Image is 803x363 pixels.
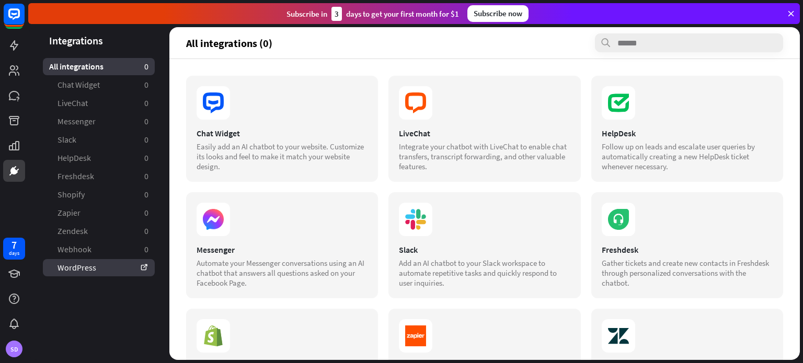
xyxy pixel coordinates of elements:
[9,250,19,257] div: days
[43,259,155,276] a: WordPress
[43,168,155,185] a: Freshdesk 0
[58,79,100,90] span: Chat Widget
[144,226,148,237] aside: 0
[58,244,91,255] span: Webhook
[58,226,88,237] span: Zendesk
[144,153,148,163] aside: 0
[144,244,148,255] aside: 0
[467,5,529,22] div: Subscribe now
[58,98,88,109] span: LiveChat
[144,189,148,200] aside: 0
[144,134,148,145] aside: 0
[144,98,148,109] aside: 0
[58,116,96,127] span: Messenger
[144,116,148,127] aside: 0
[28,33,169,48] header: Integrations
[43,76,155,93] a: Chat Widget 0
[58,153,91,163] span: HelpDesk
[197,128,368,138] div: Chat Widget
[144,171,148,182] aside: 0
[144,79,148,90] aside: 0
[43,149,155,167] a: HelpDesk 0
[43,113,155,130] a: Messenger 0
[43,186,155,203] a: Shopify 0
[58,171,94,182] span: Freshdesk
[43,95,155,112] a: LiveChat 0
[144,61,148,72] aside: 0
[49,61,104,72] span: All integrations
[8,4,40,36] button: Open LiveChat chat widget
[58,207,81,218] span: Zapier
[399,244,570,255] div: Slack
[58,134,76,145] span: Slack
[43,223,155,240] a: Zendesk 0
[43,241,155,258] a: Webhook 0
[602,258,773,288] div: Gather tickets and create new contacts in Freshdesk through personalized conversations with the c...
[602,128,773,138] div: HelpDesk
[144,207,148,218] aside: 0
[43,204,155,221] a: Zapier 0
[58,189,85,200] span: Shopify
[399,258,570,288] div: Add an AI chatbot to your Slack workspace to automate repetitive tasks and quickly respond to use...
[286,7,459,21] div: Subscribe in days to get your first month for $1
[602,244,773,255] div: Freshdesk
[6,341,22,357] div: SD
[197,244,368,255] div: Messenger
[3,238,25,260] a: 7 days
[602,142,773,171] div: Follow up on leads and escalate user queries by automatically creating a new HelpDesk ticket when...
[399,142,570,171] div: Integrate your chatbot with LiveChat to enable chat transfers, transcript forwarding, and other v...
[331,7,342,21] div: 3
[197,258,368,288] div: Automate your Messenger conversations using an AI chatbot that answers all questions asked on you...
[197,142,368,171] div: Easily add an AI chatbot to your website. Customize its looks and feel to make it match your webs...
[12,240,17,250] div: 7
[43,131,155,148] a: Slack 0
[399,128,570,138] div: LiveChat
[186,33,783,52] section: All integrations (0)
